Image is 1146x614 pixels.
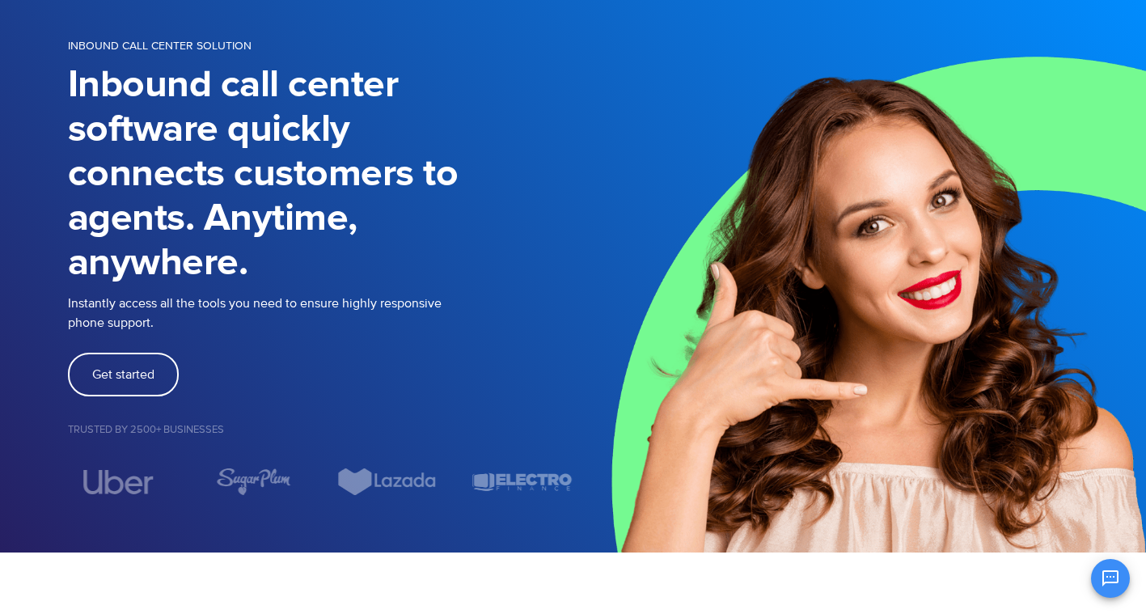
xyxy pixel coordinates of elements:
[68,39,252,53] span: INBOUND CALL CENTER SOLUTION
[336,468,438,496] img: Lazada
[68,353,179,396] a: Get started
[471,468,573,496] div: 7 / 7
[1091,559,1130,598] button: Open chat
[68,294,573,332] p: Instantly access all the tools you need to ensure highly responsive phone support.
[68,468,573,496] div: Image Carousel
[83,470,154,494] img: uber
[336,468,438,496] div: 6 / 7
[68,425,573,435] h5: Trusted by 2500+ Businesses
[68,63,573,286] h1: Inbound call center software quickly connects customers to agents. Anytime, anywhere.
[68,470,170,494] div: 4 / 7
[202,468,304,496] div: 5 / 7
[92,368,154,381] span: Get started
[215,468,291,496] img: sugarplum
[472,468,573,496] img: electro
